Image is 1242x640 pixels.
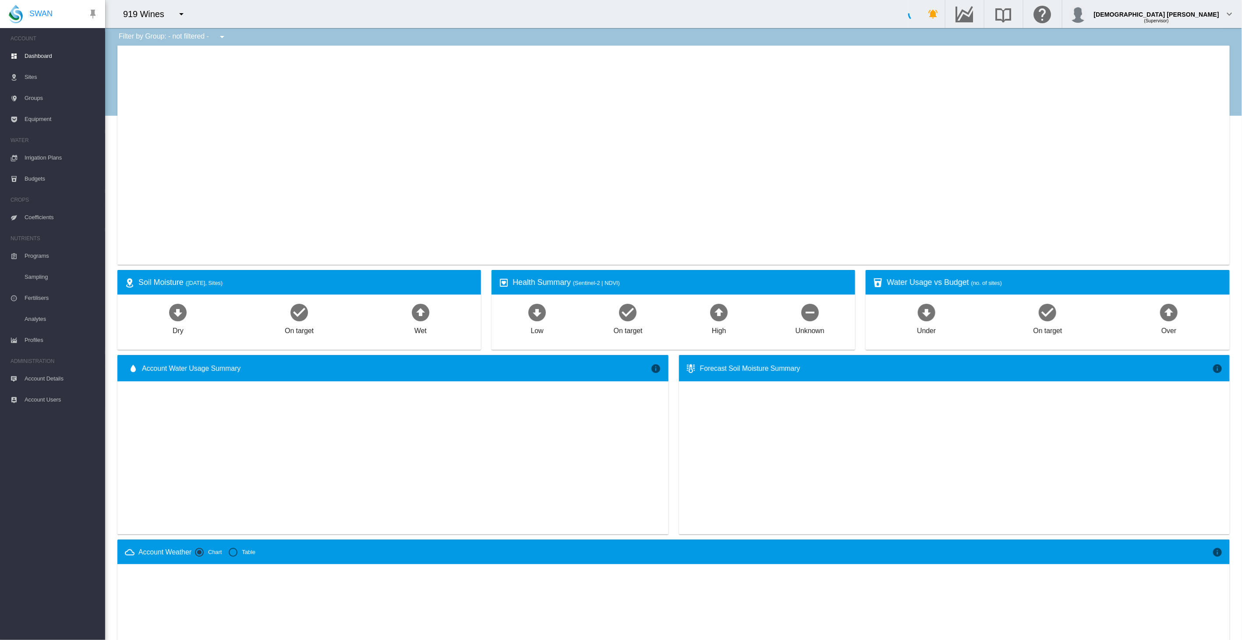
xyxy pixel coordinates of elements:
[873,277,883,288] md-icon: icon-cup-water
[25,267,98,288] span: Sampling
[11,354,98,368] span: ADMINISTRATION
[1158,302,1179,323] md-icon: icon-arrow-up-bold-circle
[917,323,936,336] div: Under
[123,8,172,20] div: 919 Wines
[25,168,98,189] span: Budgets
[796,323,824,336] div: Unknown
[916,302,937,323] md-icon: icon-arrow-down-bold-circle
[25,109,98,130] span: Equipment
[928,9,939,19] md-icon: icon-bell-ring
[954,9,975,19] md-icon: Go to the Data Hub
[25,245,98,267] span: Programs
[25,67,98,88] span: Sites
[124,547,135,558] md-icon: icon-weather-cloudy
[11,231,98,245] span: NUTRIENTS
[25,147,98,168] span: Irrigation Plans
[527,302,548,323] md-icon: icon-arrow-down-bold-circle
[712,323,726,336] div: High
[9,5,23,23] img: SWAN-Landscape-Logo-Colour-drop.png
[800,302,821,323] md-icon: icon-minus-circle
[686,363,697,374] md-icon: icon-thermometer-lines
[25,288,98,309] span: Fertilisers
[25,309,98,330] span: Analytes
[614,323,643,336] div: On target
[138,548,191,557] div: Account Weather
[29,8,53,19] span: SWAN
[128,363,138,374] md-icon: icon-water
[285,323,314,336] div: On target
[112,28,234,46] div: Filter by Group: - not filtered -
[186,280,223,286] span: ([DATE], Sites)
[173,5,190,23] button: icon-menu-down
[499,277,509,288] md-icon: icon-heart-box-outline
[25,330,98,351] span: Profiles
[1212,363,1223,374] md-icon: icon-information
[1161,323,1176,336] div: Over
[11,32,98,46] span: ACCOUNT
[708,302,729,323] md-icon: icon-arrow-up-bold-circle
[173,323,184,336] div: Dry
[651,363,662,374] md-icon: icon-information
[1094,7,1219,15] div: [DEMOGRAPHIC_DATA] [PERSON_NAME]
[618,302,639,323] md-icon: icon-checkbox-marked-circle
[1212,547,1223,558] md-icon: icon-information
[700,364,1213,373] div: Forecast Soil Moisture Summary
[573,280,620,286] span: (Sentinel-2 | NDVI)
[138,277,474,288] div: Soil Moisture
[971,280,1002,286] span: (no. of sites)
[410,302,431,323] md-icon: icon-arrow-up-bold-circle
[217,32,227,42] md-icon: icon-menu-down
[25,46,98,67] span: Dashboard
[88,9,98,19] md-icon: icon-pin
[1037,302,1058,323] md-icon: icon-checkbox-marked-circle
[1069,5,1087,23] img: profile.jpg
[887,277,1222,288] div: Water Usage vs Budget
[1144,18,1169,23] span: (Supervisor)
[925,5,942,23] button: icon-bell-ring
[1033,323,1062,336] div: On target
[195,548,222,557] md-radio-button: Chart
[213,28,231,46] button: icon-menu-down
[414,323,427,336] div: Wet
[25,88,98,109] span: Groups
[25,389,98,410] span: Account Users
[993,9,1014,19] md-icon: Search the knowledge base
[11,133,98,147] span: WATER
[142,364,651,373] span: Account Water Usage Summary
[124,277,135,288] md-icon: icon-map-marker-radius
[167,302,188,323] md-icon: icon-arrow-down-bold-circle
[1032,9,1053,19] md-icon: Click here for help
[176,9,187,19] md-icon: icon-menu-down
[1224,9,1235,19] md-icon: icon-chevron-down
[229,548,255,557] md-radio-button: Table
[25,368,98,389] span: Account Details
[531,323,543,336] div: Low
[289,302,310,323] md-icon: icon-checkbox-marked-circle
[513,277,848,288] div: Health Summary
[25,207,98,228] span: Coefficients
[11,193,98,207] span: CROPS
